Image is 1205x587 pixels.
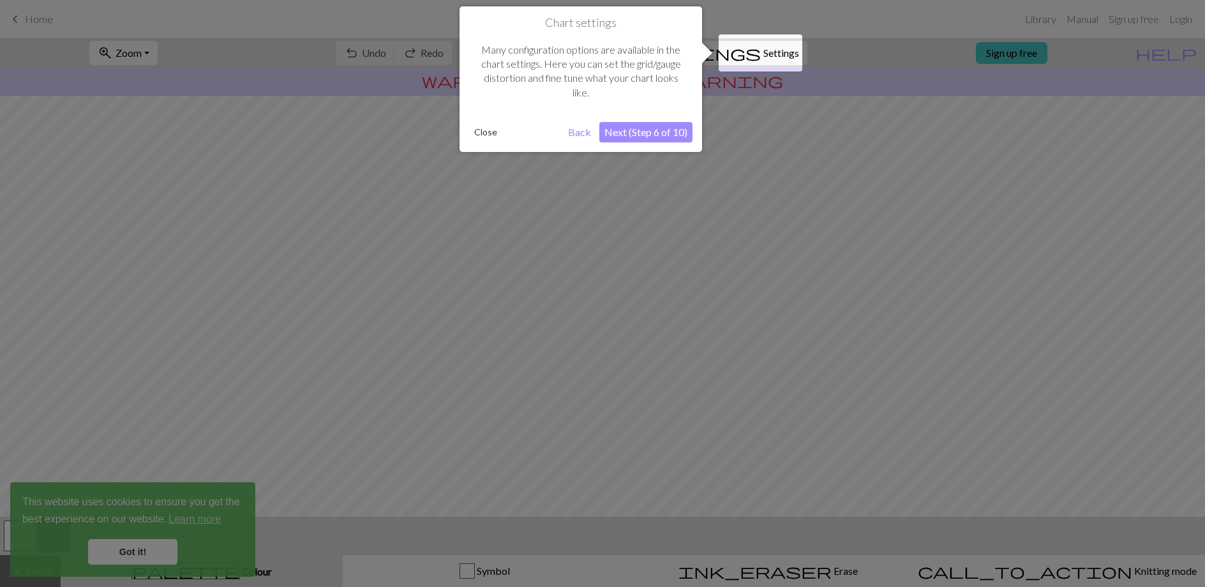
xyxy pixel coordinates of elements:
[563,122,596,142] button: Back
[469,123,502,142] button: Close
[469,16,692,30] h1: Chart settings
[469,30,692,113] div: Many configuration options are available in the chart settings. Here you can set the grid/gauge d...
[460,6,702,152] div: Chart settings
[599,122,692,142] button: Next (Step 6 of 10)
